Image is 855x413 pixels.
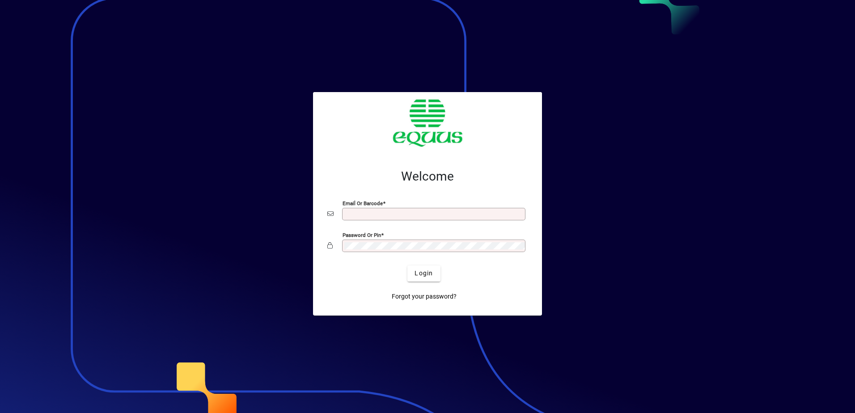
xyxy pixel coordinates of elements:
a: Forgot your password? [388,289,460,305]
mat-label: Email or Barcode [343,200,383,206]
span: Login [415,269,433,278]
mat-label: Password or Pin [343,232,381,238]
span: Forgot your password? [392,292,457,301]
h2: Welcome [327,169,528,184]
button: Login [407,265,440,282]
